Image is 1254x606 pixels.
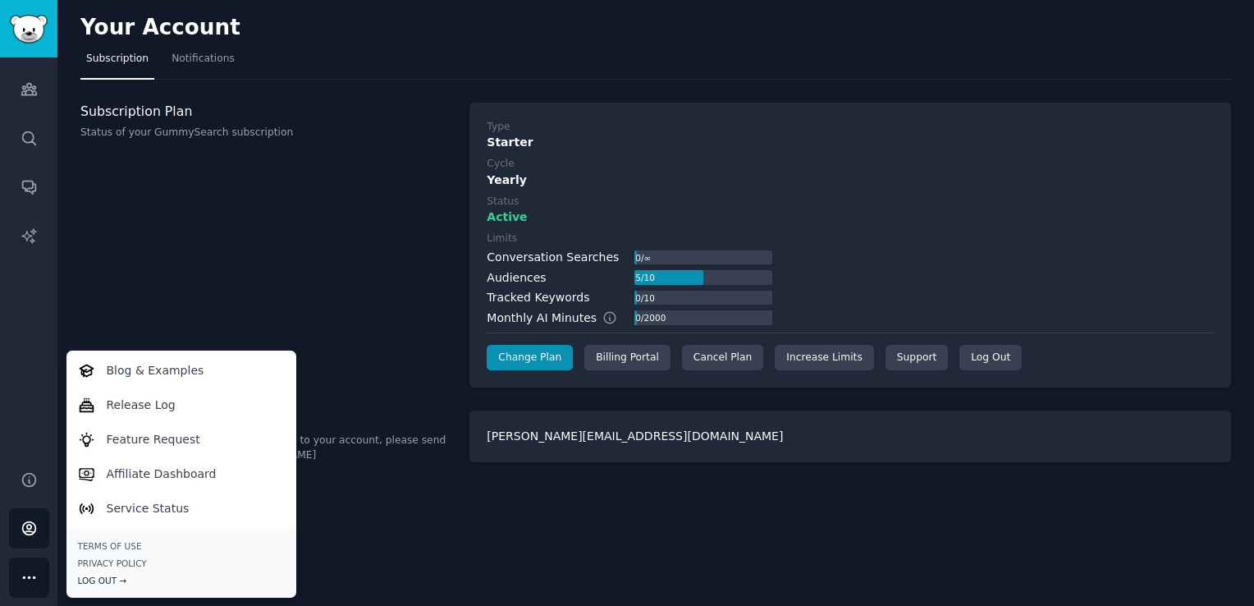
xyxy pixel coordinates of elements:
a: Blog & Examples [69,353,293,388]
a: Feature Request [69,422,293,457]
a: Terms of Use [78,540,285,552]
a: Support [886,345,948,371]
div: Monthly AI Minutes [487,310,634,327]
div: Audiences [487,269,546,287]
p: Release Log [107,397,176,414]
div: Conversation Searches [487,249,619,266]
div: Cancel Plan [682,345,763,371]
div: 5 / 10 [634,270,657,285]
span: Notifications [172,52,235,67]
div: Limits [487,232,517,246]
a: Subscription [80,46,154,80]
span: Subscription [86,52,149,67]
div: 0 / 10 [634,291,657,305]
div: Log Out [959,345,1022,371]
div: Billing Portal [584,345,670,371]
a: Privacy Policy [78,558,285,569]
a: Release Log [69,388,293,422]
div: [PERSON_NAME][EMAIL_ADDRESS][DOMAIN_NAME] [469,411,1231,462]
div: Status [487,195,519,209]
p: Status of your GummySearch subscription [80,126,452,140]
p: Service Status [107,500,190,517]
img: GummySearch logo [10,15,48,44]
div: 0 / 2000 [634,310,667,325]
p: Feature Request [107,431,200,448]
div: Log Out → [78,575,285,586]
h3: Subscription Plan [80,103,452,120]
a: Change Plan [487,345,573,371]
div: Tracked Keywords [487,289,589,306]
div: Type [487,120,510,135]
div: Cycle [487,157,514,172]
p: Affiliate Dashboard [107,466,217,483]
h2: Your Account [80,15,240,41]
div: Yearly [487,172,1214,189]
p: Blog & Examples [107,362,204,379]
div: Starter [487,134,1214,151]
a: Increase Limits [775,345,874,371]
div: 0 / ∞ [634,250,652,265]
a: Notifications [166,46,240,80]
a: Service Status [69,491,293,526]
span: Active [487,209,527,226]
a: Affiliate Dashboard [69,457,293,491]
